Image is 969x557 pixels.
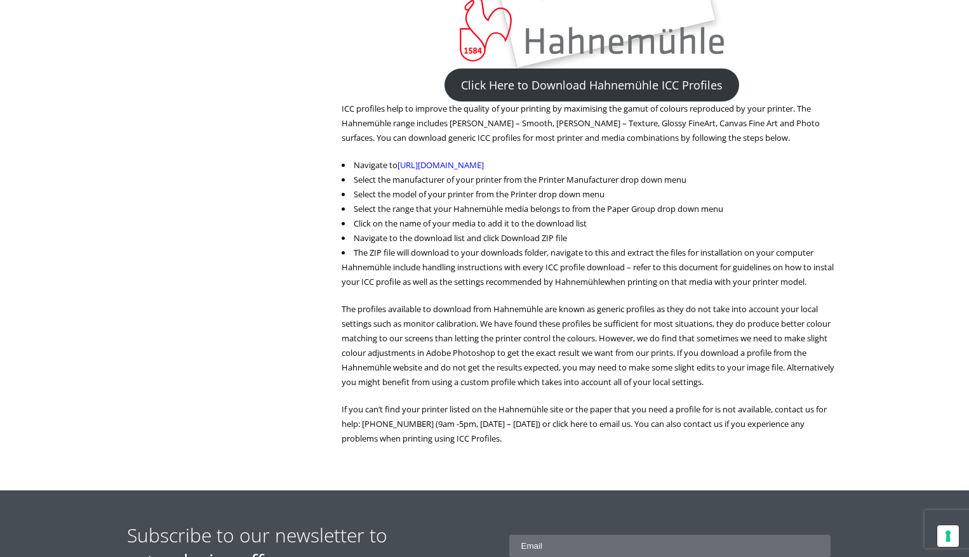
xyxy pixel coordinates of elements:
p: ICC profiles help to improve the quality of your printing by maximising the gamut of colours repr... [342,102,842,145]
p: Hahnemühle include handling instructions with every ICC profile download – refer to this document... [342,260,842,289]
p: The profiles available to download from Hahnemühle are known as generic profiles as they do not t... [342,302,842,390]
li: The ZIP file will download to your downloads folder, navigate to this and extract the files for i... [342,246,842,260]
input: Email [509,535,831,557]
li: Select the manufacturer of your printer from the Printer Manufacturer drop down menu [342,173,842,187]
a: [URL][DOMAIN_NAME] [398,159,484,171]
li: Navigate to [342,158,842,173]
button: Your consent preferences for tracking technologies [937,525,959,547]
li: Click on the name of your media to add it to the download list [342,216,842,231]
li: Select the model of your printer from the Printer drop down menu [342,187,842,202]
a: Click Here to Download Hahnemühle ICC Profiles [444,69,739,102]
li: Navigate to the download list and click Download ZIP file [342,231,842,246]
p: If you can’t find your printer listed on the Hahnemühle site or the paper that you need a profile... [342,402,842,446]
li: Select the range that your Hahnemühle media belongs to from the Paper Group drop down menu [342,202,842,216]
